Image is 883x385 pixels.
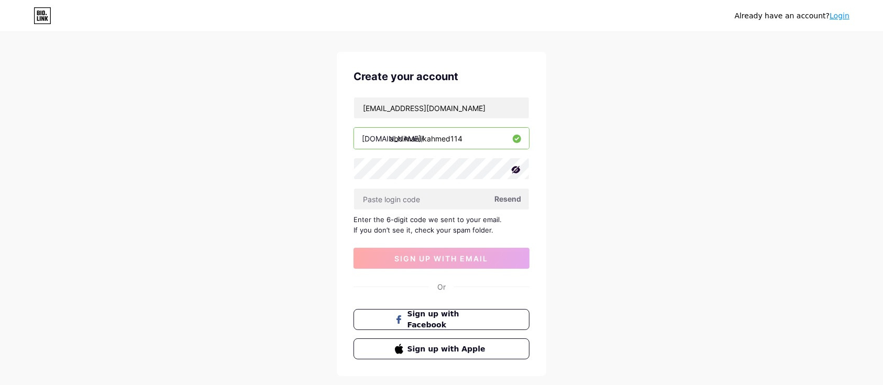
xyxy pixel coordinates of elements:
[354,69,529,84] div: Create your account
[437,281,446,292] div: Or
[354,128,529,149] input: username
[354,248,529,269] button: sign up with email
[362,133,424,144] div: [DOMAIN_NAME]/
[395,254,489,263] span: sign up with email
[407,344,489,355] span: Sign up with Apple
[735,10,849,21] div: Already have an account?
[354,214,529,235] div: Enter the 6-digit code we sent to your email. If you don’t see it, check your spam folder.
[354,309,529,330] button: Sign up with Facebook
[494,193,521,204] span: Resend
[354,189,529,210] input: Paste login code
[354,338,529,359] button: Sign up with Apple
[407,309,489,331] span: Sign up with Facebook
[354,97,529,118] input: Email
[830,12,849,20] a: Login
